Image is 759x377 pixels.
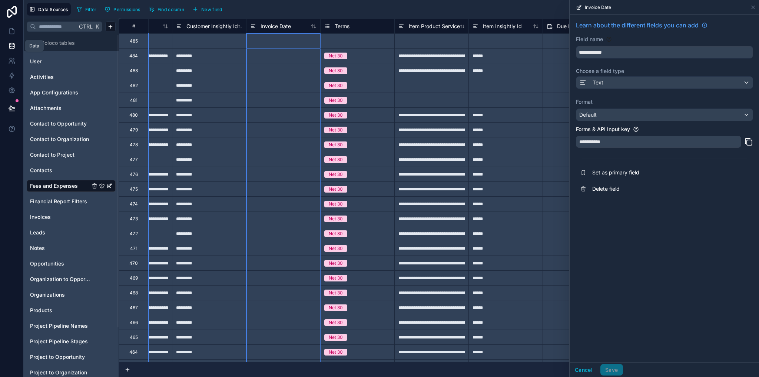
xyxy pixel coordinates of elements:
div: Leads [27,227,116,238]
div: Net 30 [329,304,343,311]
a: Project to Opportunity [30,353,90,361]
span: Terms [335,23,349,30]
span: Data Sources [38,7,68,12]
a: Project Pipeline Names [30,322,90,330]
span: Invoices [30,213,51,221]
span: Customer Insightly Id [186,23,238,30]
a: Project Pipeline Stages [30,338,90,345]
label: Forms & API Input key [576,126,630,133]
div: Contacts [27,164,116,176]
button: Permissions [102,4,143,15]
div: Net 30 [329,349,343,356]
span: Set as primary field [592,169,699,176]
span: Project to Organization [30,369,87,376]
a: Contacts [30,167,90,174]
div: Net 30 [329,82,343,89]
label: Field name [576,36,603,43]
div: Opportunities [27,258,116,270]
button: Set as primary field [576,164,753,181]
div: Net 30 [329,290,343,296]
span: Invoice Date [585,4,611,10]
span: Contact to Organization [30,136,89,143]
span: Leads [30,229,45,236]
span: Contact to Project [30,151,74,159]
a: Financial Report Filters [30,198,90,205]
div: Project Pipeline Names [27,320,116,332]
span: Text [593,79,603,86]
div: Net 30 [329,97,343,104]
a: Permissions [102,4,146,15]
div: Organization to Opportunity [27,273,116,285]
a: Contact to Opportunity [30,120,90,127]
div: Project Pipeline Stages [27,336,116,347]
div: Net 30 [329,127,343,133]
a: Activities [30,73,90,81]
div: Contact to Project [27,149,116,161]
div: Notes [27,242,116,254]
button: Text [576,76,753,89]
div: 480 [129,112,138,118]
div: Net 30 [329,53,343,59]
a: App Configurations [30,89,90,96]
span: Organization to Opportunity [30,276,90,283]
div: 483 [130,68,138,74]
span: Project to Opportunity [30,353,85,361]
span: App Configurations [30,89,78,96]
span: User [30,58,42,65]
a: Products [30,307,90,314]
div: Net 30 [329,156,343,163]
span: Attachments [30,104,62,112]
div: 476 [130,171,138,177]
div: User [27,56,116,67]
span: Item Product Service [409,23,460,30]
div: 477 [130,157,138,163]
div: 469 [130,275,138,281]
div: Fees and Expenses [27,180,116,192]
div: App Configurations [27,87,116,99]
div: 471 [130,246,137,251]
span: Find column [158,7,184,12]
div: Net 30 [329,141,343,148]
div: Net 30 [329,67,343,74]
div: Financial Report Filters [27,196,116,207]
span: Due Date [557,23,580,30]
span: New field [201,7,222,12]
div: 474 [130,201,138,207]
span: Organizations [30,291,65,298]
span: Fees and Expenses [30,182,78,190]
div: 468 [130,290,138,296]
div: Net 30 [329,245,343,252]
span: Noloco tables [40,39,75,47]
span: Activities [30,73,54,81]
div: 484 [129,53,138,59]
div: 467 [130,305,138,311]
div: Contact to Organization [27,133,116,145]
div: # [125,23,143,29]
div: Net 30 [329,112,343,119]
div: Net 30 [329,275,343,281]
div: Data [29,43,39,49]
a: Fees and Expenses [30,182,90,190]
div: Invoices [27,211,116,223]
button: Filter [74,4,99,15]
div: 485 [130,38,138,44]
label: Choose a field type [576,67,753,75]
div: 472 [130,231,138,237]
div: Net 30 [329,260,343,267]
div: Contact to Opportunity [27,118,116,130]
div: Products [27,304,116,316]
button: Delete field [576,181,753,197]
span: Opportunities [30,260,64,267]
span: Item Insightly Id [483,23,522,30]
div: 478 [130,142,138,148]
span: Ctrl [78,22,93,31]
a: Learn about the different fields you can add [576,21,707,30]
button: Default [576,109,753,121]
div: 475 [130,186,138,192]
span: Invoice Date [261,23,291,30]
div: 466 [130,320,138,326]
span: Filter [85,7,97,12]
span: Learn about the different fields you can add [576,21,699,30]
div: 470 [129,260,138,266]
div: Net 30 [329,171,343,178]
